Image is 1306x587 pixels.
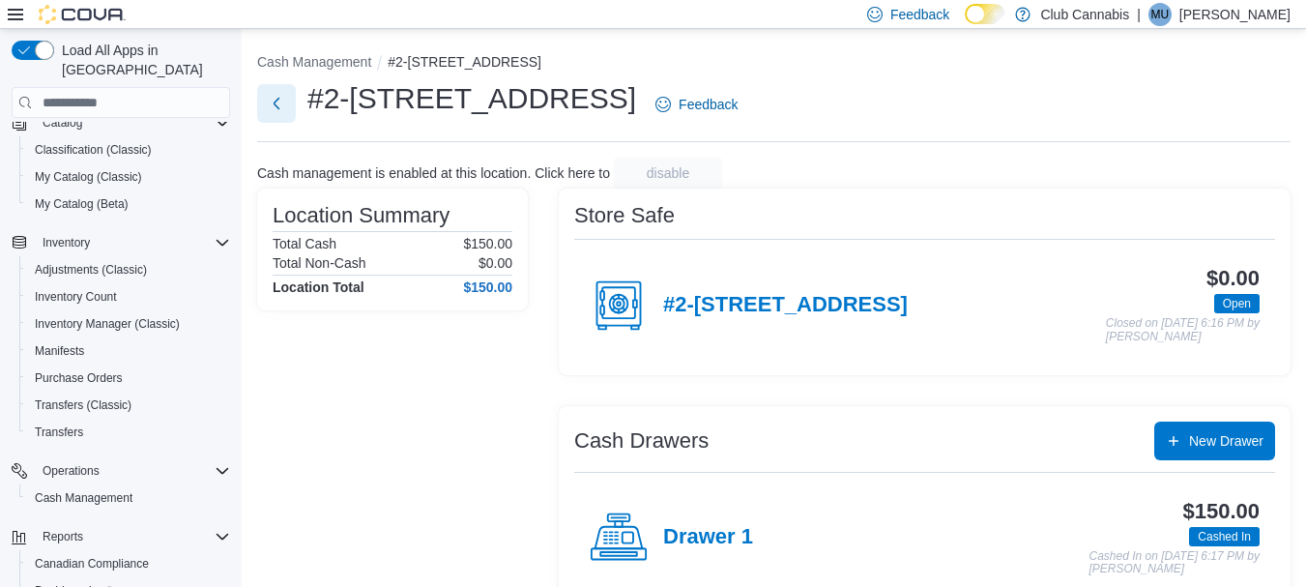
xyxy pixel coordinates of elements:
button: My Catalog (Beta) [19,191,238,218]
span: Reports [43,529,83,544]
span: Open [1223,295,1251,312]
h3: Cash Drawers [574,429,709,453]
button: Inventory Manager (Classic) [19,310,238,338]
p: Cashed In on [DATE] 6:17 PM by [PERSON_NAME] [1088,550,1260,576]
a: My Catalog (Classic) [27,165,150,189]
a: Canadian Compliance [27,552,157,575]
button: Manifests [19,338,238,365]
span: Load All Apps in [GEOGRAPHIC_DATA] [54,41,230,79]
span: Adjustments (Classic) [35,262,147,278]
img: Cova [39,5,126,24]
span: My Catalog (Beta) [27,192,230,216]
h4: Location Total [273,279,364,295]
span: Reports [35,525,230,548]
button: Inventory Count [19,283,238,310]
p: | [1137,3,1141,26]
a: Transfers [27,421,91,444]
button: disable [614,158,722,189]
span: Inventory Count [35,289,117,305]
span: My Catalog (Beta) [35,196,129,212]
span: Operations [43,463,100,479]
h3: $0.00 [1206,267,1260,290]
span: MU [1151,3,1170,26]
span: Inventory [35,231,230,254]
input: Dark Mode [965,4,1005,24]
button: Operations [35,459,107,483]
h3: Store Safe [574,204,675,227]
a: Inventory Manager (Classic) [27,312,188,336]
button: Canadian Compliance [19,550,238,577]
p: $0.00 [479,255,512,271]
nav: An example of EuiBreadcrumbs [257,52,1291,75]
a: Classification (Classic) [27,138,160,161]
button: New Drawer [1154,422,1275,460]
span: Feedback [890,5,949,24]
span: Classification (Classic) [35,142,152,158]
button: Inventory [4,229,238,256]
span: Cashed In [1189,527,1260,546]
a: Transfers (Classic) [27,394,139,417]
p: Cash management is enabled at this location. Click here to [257,165,610,181]
span: Inventory Count [27,285,230,308]
button: Cash Management [19,484,238,512]
button: Adjustments (Classic) [19,256,238,283]
span: New Drawer [1189,431,1263,451]
span: Cash Management [35,490,132,506]
button: Purchase Orders [19,365,238,392]
span: Operations [35,459,230,483]
span: Canadian Compliance [27,552,230,575]
span: Cash Management [27,486,230,510]
div: Mavis Upson [1148,3,1172,26]
a: Adjustments (Classic) [27,258,155,281]
h6: Total Non-Cash [273,255,366,271]
span: Canadian Compliance [35,556,149,572]
span: Dark Mode [965,24,966,25]
h6: Total Cash [273,236,336,251]
button: Next [257,84,296,123]
button: Catalog [4,109,238,136]
span: Feedback [679,95,738,114]
button: Cash Management [257,54,371,70]
button: Transfers (Classic) [19,392,238,419]
span: Transfers [35,425,83,440]
h4: Drawer 1 [663,525,753,550]
button: Catalog [35,111,90,134]
button: Reports [35,525,91,548]
button: Classification (Classic) [19,136,238,163]
span: Manifests [27,339,230,363]
a: Inventory Count [27,285,125,308]
span: Cashed In [1198,528,1251,545]
button: #2-[STREET_ADDRESS] [388,54,541,70]
span: Inventory [43,235,90,250]
span: Transfers (Classic) [27,394,230,417]
a: My Catalog (Beta) [27,192,136,216]
h3: $150.00 [1183,500,1260,523]
span: disable [647,163,689,183]
span: Catalog [35,111,230,134]
span: Open [1214,294,1260,313]
span: Purchase Orders [27,367,230,390]
button: Inventory [35,231,98,254]
h3: Location Summary [273,204,450,227]
span: Classification (Classic) [27,138,230,161]
span: Transfers [27,421,230,444]
p: $150.00 [463,236,512,251]
a: Cash Management [27,486,140,510]
span: My Catalog (Classic) [35,169,142,185]
a: Purchase Orders [27,367,131,390]
span: Inventory Manager (Classic) [27,312,230,336]
p: Closed on [DATE] 6:16 PM by [PERSON_NAME] [1106,317,1260,343]
button: My Catalog (Classic) [19,163,238,191]
a: Feedback [648,85,745,124]
button: Transfers [19,419,238,446]
button: Reports [4,523,238,550]
a: Manifests [27,339,92,363]
p: Club Cannabis [1040,3,1129,26]
span: Catalog [43,115,82,131]
p: [PERSON_NAME] [1179,3,1291,26]
span: Transfers (Classic) [35,397,131,413]
span: Inventory Manager (Classic) [35,316,180,332]
span: Purchase Orders [35,370,123,386]
span: Adjustments (Classic) [27,258,230,281]
h4: $150.00 [463,279,512,295]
